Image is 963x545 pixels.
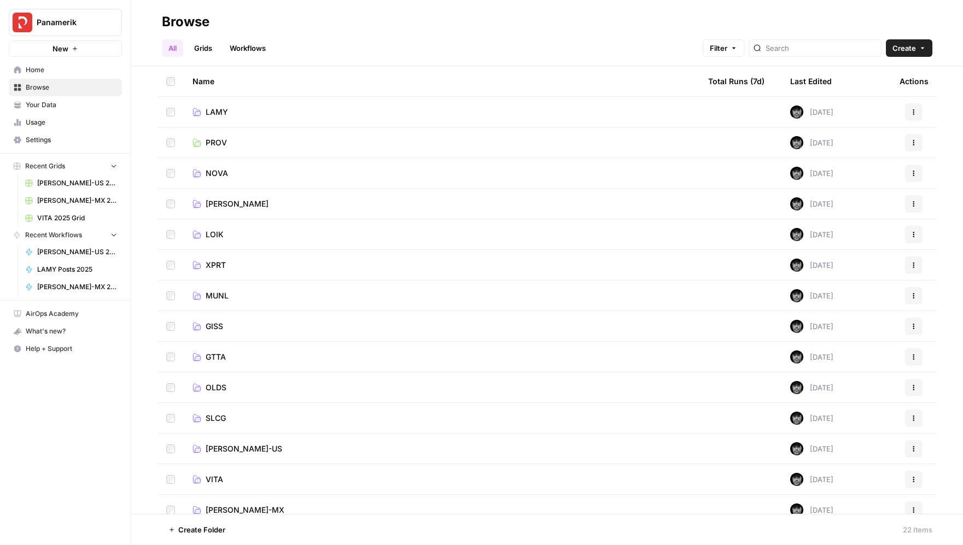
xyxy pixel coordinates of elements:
[206,443,282,454] span: [PERSON_NAME]-US
[790,442,803,455] img: qih5pob56m8oz1g80dimu1ehrj3s
[766,43,877,54] input: Search
[192,474,691,485] a: VITA
[206,382,226,393] span: OLDS
[790,289,833,302] div: [DATE]
[206,474,223,485] span: VITA
[790,503,803,517] img: qih5pob56m8oz1g80dimu1ehrj3s
[25,161,65,171] span: Recent Grids
[192,137,691,148] a: PROV
[790,66,832,96] div: Last Edited
[790,473,833,486] div: [DATE]
[790,381,803,394] img: qih5pob56m8oz1g80dimu1ehrj3s
[790,412,803,425] img: qih5pob56m8oz1g80dimu1ehrj3s
[192,260,691,271] a: XPRT
[192,168,691,179] a: NOVA
[9,9,122,36] button: Workspace: Panamerik
[37,17,103,28] span: Panamerik
[37,213,117,223] span: VITA 2025 Grid
[20,209,122,227] a: VITA 2025 Grid
[37,247,117,257] span: [PERSON_NAME]-US 2025 (Importado de MX)
[790,289,803,302] img: qih5pob56m8oz1g80dimu1ehrj3s
[206,137,227,148] span: PROV
[790,136,833,149] div: [DATE]
[790,167,833,180] div: [DATE]
[790,197,833,210] div: [DATE]
[162,521,232,538] button: Create Folder
[206,168,228,179] span: NOVA
[790,503,833,517] div: [DATE]
[192,229,691,240] a: LOIK
[790,473,803,486] img: qih5pob56m8oz1g80dimu1ehrj3s
[26,344,117,354] span: Help + Support
[886,39,932,57] button: Create
[9,40,122,57] button: New
[13,13,32,32] img: Panamerik Logo
[790,412,833,425] div: [DATE]
[790,320,803,333] img: qih5pob56m8oz1g80dimu1ehrj3s
[9,131,122,149] a: Settings
[162,13,209,31] div: Browse
[9,323,121,339] div: What's new?
[192,413,691,424] a: SLCG
[206,198,269,209] span: [PERSON_NAME]
[26,65,117,75] span: Home
[9,305,122,323] a: AirOps Academy
[790,320,833,333] div: [DATE]
[37,196,117,206] span: [PERSON_NAME]-MX 2025 Posts
[26,309,117,319] span: AirOps Academy
[20,243,122,261] a: [PERSON_NAME]-US 2025 (Importado de MX)
[206,290,229,301] span: MUNL
[790,228,803,241] img: qih5pob56m8oz1g80dimu1ehrj3s
[9,114,122,131] a: Usage
[903,524,932,535] div: 22 Items
[900,66,929,96] div: Actions
[20,192,122,209] a: [PERSON_NAME]-MX 2025 Posts
[790,106,803,119] img: qih5pob56m8oz1g80dimu1ehrj3s
[206,351,226,362] span: GTTA
[192,66,691,96] div: Name
[790,350,803,364] img: qih5pob56m8oz1g80dimu1ehrj3s
[178,524,225,535] span: Create Folder
[26,118,117,127] span: Usage
[9,340,122,358] button: Help + Support
[223,39,272,57] a: Workflows
[9,227,122,243] button: Recent Workflows
[37,282,117,292] span: [PERSON_NAME]-MX 2025
[206,229,224,240] span: LOIK
[206,107,228,118] span: LAMY
[206,260,226,271] span: XPRT
[26,100,117,110] span: Your Data
[52,43,68,54] span: New
[9,158,122,174] button: Recent Grids
[192,382,691,393] a: OLDS
[192,351,691,362] a: GTTA
[188,39,219,57] a: Grids
[192,321,691,332] a: GISS
[192,443,691,454] a: [PERSON_NAME]-US
[37,178,117,188] span: [PERSON_NAME]-US 2025 (Importado de MX) Grid
[37,265,117,274] span: LAMY Posts 2025
[790,167,803,180] img: qih5pob56m8oz1g80dimu1ehrj3s
[20,174,122,192] a: [PERSON_NAME]-US 2025 (Importado de MX) Grid
[790,259,803,272] img: qih5pob56m8oz1g80dimu1ehrj3s
[20,278,122,296] a: [PERSON_NAME]-MX 2025
[703,39,744,57] button: Filter
[20,261,122,278] a: LAMY Posts 2025
[162,39,183,57] a: All
[9,61,122,79] a: Home
[9,79,122,96] a: Browse
[892,43,916,54] span: Create
[26,135,117,145] span: Settings
[790,228,833,241] div: [DATE]
[790,136,803,149] img: qih5pob56m8oz1g80dimu1ehrj3s
[790,381,833,394] div: [DATE]
[790,442,833,455] div: [DATE]
[710,43,727,54] span: Filter
[206,413,226,424] span: SLCG
[708,66,764,96] div: Total Runs (7d)
[26,83,117,92] span: Browse
[790,197,803,210] img: qih5pob56m8oz1g80dimu1ehrj3s
[192,198,691,209] a: [PERSON_NAME]
[790,259,833,272] div: [DATE]
[192,290,691,301] a: MUNL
